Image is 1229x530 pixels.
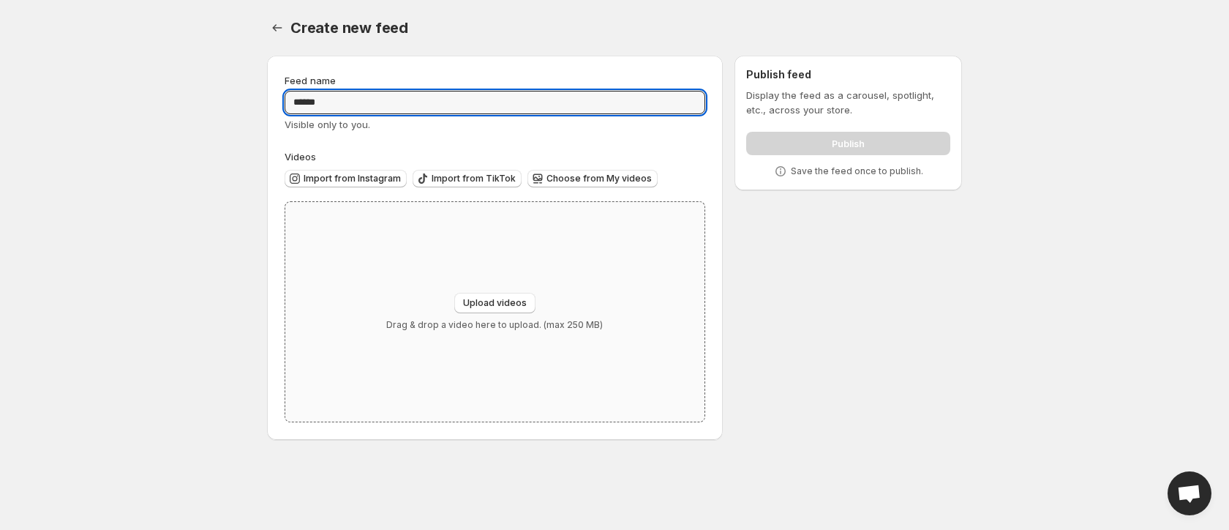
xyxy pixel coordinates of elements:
div: Open chat [1168,471,1211,515]
button: Import from TikTok [413,170,522,187]
span: Visible only to you. [285,119,370,130]
button: Settings [267,18,287,38]
span: Choose from My videos [546,173,652,184]
button: Upload videos [454,293,535,313]
span: Import from TikTok [432,173,516,184]
button: Import from Instagram [285,170,407,187]
button: Choose from My videos [527,170,658,187]
span: Create new feed [290,19,408,37]
p: Save the feed once to publish. [791,165,923,177]
p: Drag & drop a video here to upload. (max 250 MB) [386,319,603,331]
span: Feed name [285,75,336,86]
span: Upload videos [463,297,527,309]
span: Videos [285,151,316,163]
p: Display the feed as a carousel, spotlight, etc., across your store. [746,88,950,117]
h2: Publish feed [746,67,950,82]
span: Import from Instagram [304,173,401,184]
